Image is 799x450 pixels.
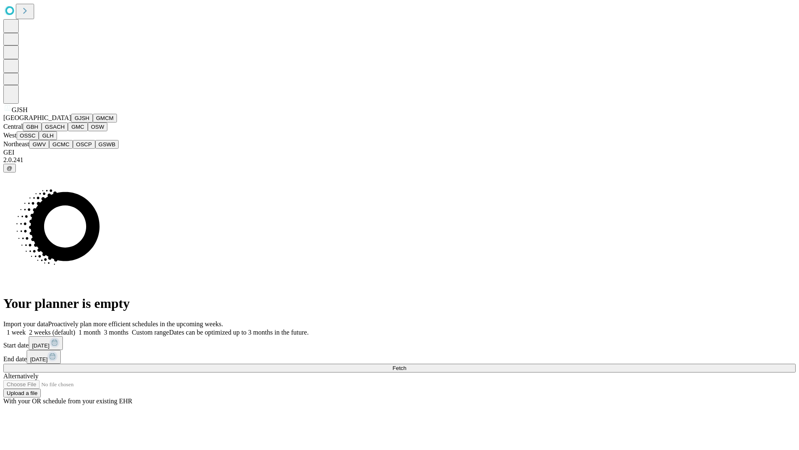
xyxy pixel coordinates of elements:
[3,350,796,364] div: End date
[29,140,49,149] button: GWV
[3,296,796,311] h1: Your planner is empty
[95,140,119,149] button: GSWB
[3,320,48,327] span: Import your data
[104,329,129,336] span: 3 months
[27,350,61,364] button: [DATE]
[71,114,93,122] button: GJSH
[12,106,27,113] span: GJSH
[3,336,796,350] div: Start date
[3,364,796,372] button: Fetch
[7,165,12,171] span: @
[3,156,796,164] div: 2.0.241
[392,365,406,371] span: Fetch
[23,122,42,131] button: GBH
[3,164,16,172] button: @
[48,320,223,327] span: Proactively plan more efficient schedules in the upcoming weeks.
[3,389,41,397] button: Upload a file
[132,329,169,336] span: Custom range
[88,122,108,131] button: OSW
[3,114,71,121] span: [GEOGRAPHIC_DATA]
[30,356,47,362] span: [DATE]
[49,140,73,149] button: GCMC
[7,329,26,336] span: 1 week
[169,329,308,336] span: Dates can be optimized up to 3 months in the future.
[32,342,50,349] span: [DATE]
[68,122,87,131] button: GMC
[3,140,29,147] span: Northeast
[3,397,132,405] span: With your OR schedule from your existing EHR
[3,132,17,139] span: West
[93,114,117,122] button: GMCM
[29,336,63,350] button: [DATE]
[79,329,101,336] span: 1 month
[3,149,796,156] div: GEI
[42,122,68,131] button: GSACH
[3,123,23,130] span: Central
[3,372,38,380] span: Alternatively
[73,140,95,149] button: OSCP
[39,131,57,140] button: GLH
[17,131,39,140] button: OSSC
[29,329,75,336] span: 2 weeks (default)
